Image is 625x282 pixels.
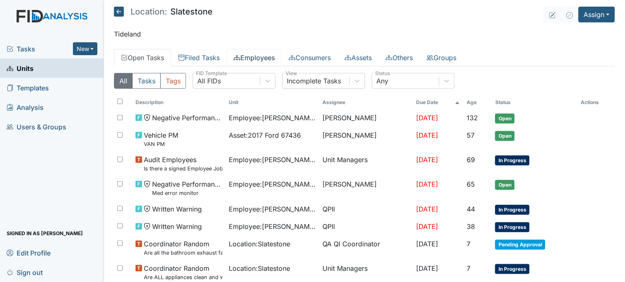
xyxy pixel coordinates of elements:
[160,73,186,89] button: Tags
[495,180,515,190] span: Open
[416,114,438,122] span: [DATE]
[132,73,161,89] button: Tasks
[467,131,475,139] span: 57
[578,95,615,109] th: Actions
[229,204,316,214] span: Employee : [PERSON_NAME] Quazia
[416,180,438,188] span: [DATE]
[320,151,413,176] td: Unit Managers
[495,205,530,215] span: In Progress
[413,95,463,109] th: Toggle SortBy
[144,130,178,148] span: Vehicle PM VAN PM
[467,205,475,213] span: 44
[144,155,223,173] span: Audit Employees Is there a signed Employee Job Description in the file for the employee's current...
[229,113,316,123] span: Employee : [PERSON_NAME]
[287,76,341,86] div: Incomplete Tasks
[320,109,413,127] td: [PERSON_NAME]
[144,239,223,257] span: Coordinator Random Are all the bathroom exhaust fan covers clean and dust free?
[229,155,316,165] span: Employee : [PERSON_NAME]
[320,218,413,236] td: QPII
[495,156,530,165] span: In Progress
[495,222,530,232] span: In Progress
[144,165,223,173] small: Is there a signed Employee Job Description in the file for the employee's current position?
[467,264,470,272] span: 7
[420,49,463,66] a: Groups
[467,180,475,188] span: 65
[114,73,186,89] div: Type filter
[152,204,202,214] span: Written Warning
[416,222,438,231] span: [DATE]
[229,130,301,140] span: Asset : 2017 Ford 67436
[229,179,316,189] span: Employee : [PERSON_NAME]
[463,95,492,109] th: Toggle SortBy
[229,221,316,231] span: Employee : [PERSON_NAME], Leniyah
[144,273,223,281] small: Are ALL appliances clean and working properly?
[197,76,221,86] div: All FIDs
[376,76,388,86] div: Any
[495,264,530,274] span: In Progress
[416,205,438,213] span: [DATE]
[152,189,223,197] small: Med error monitor
[379,49,420,66] a: Others
[416,240,438,248] span: [DATE]
[467,240,470,248] span: 7
[7,81,49,94] span: Templates
[467,114,478,122] span: 132
[492,95,577,109] th: Toggle SortBy
[144,249,223,257] small: Are all the bathroom exhaust fan covers clean and dust free?
[495,114,515,124] span: Open
[7,266,43,279] span: Sign out
[579,7,615,22] button: Assign
[416,156,438,164] span: [DATE]
[114,73,133,89] button: All
[227,49,282,66] a: Employees
[7,62,34,75] span: Units
[117,99,123,104] input: Toggle All Rows Selected
[7,227,83,240] span: Signed in as [PERSON_NAME]
[144,263,223,281] span: Coordinator Random Are ALL appliances clean and working properly?
[229,263,291,273] span: Location : Slatestone
[320,95,413,109] th: Assignee
[152,113,223,123] span: Negative Performance Review
[282,49,338,66] a: Consumers
[320,236,413,260] td: QA QI Coordinator
[7,44,73,54] a: Tasks
[416,131,438,139] span: [DATE]
[131,7,167,16] span: Location:
[7,246,51,259] span: Edit Profile
[495,240,545,250] span: Pending Approval
[114,29,615,39] p: Tideland
[73,42,98,55] button: New
[114,7,213,17] h5: Slatestone
[229,239,291,249] span: Location : Slatestone
[7,101,44,114] span: Analysis
[7,120,66,133] span: Users & Groups
[132,95,226,109] th: Toggle SortBy
[152,221,202,231] span: Written Warning
[152,179,223,197] span: Negative Performance Review Med error monitor
[226,95,320,109] th: Toggle SortBy
[114,49,171,66] a: Open Tasks
[320,127,413,151] td: [PERSON_NAME]
[467,222,475,231] span: 38
[320,176,413,200] td: [PERSON_NAME]
[171,49,227,66] a: Filed Tasks
[338,49,379,66] a: Assets
[416,264,438,272] span: [DATE]
[495,131,515,141] span: Open
[320,201,413,218] td: QPII
[467,156,475,164] span: 69
[144,140,178,148] small: VAN PM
